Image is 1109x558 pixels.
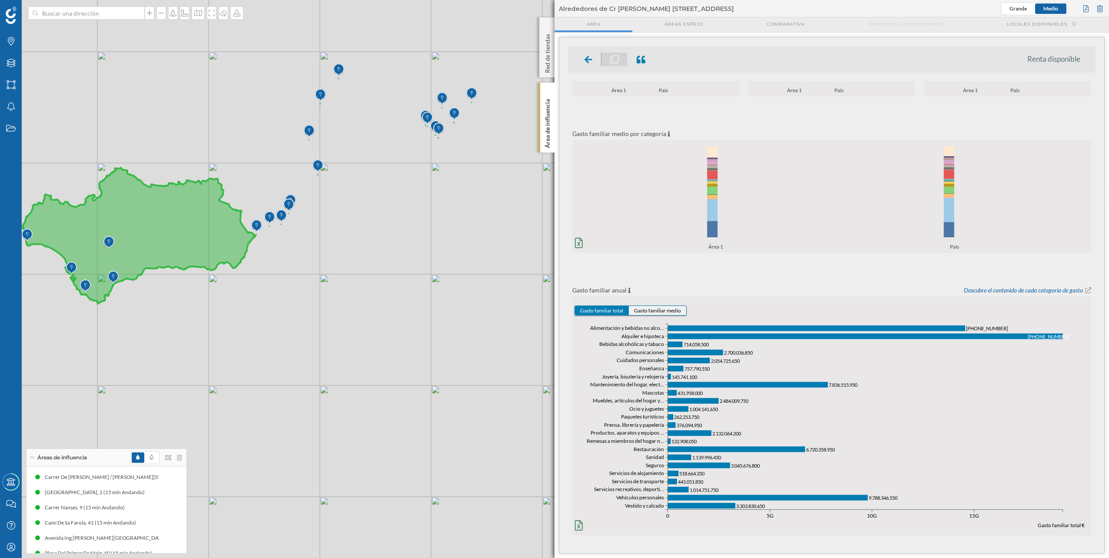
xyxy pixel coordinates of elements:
button: Gasto familiar medio [629,306,686,315]
p: Área de influencia [543,96,552,148]
div: Plaça Del Primer De Maig, 40 (15 min Andando) [45,549,156,558]
li: Renta disponible [1027,55,1089,63]
tspan: 262.253.750 [674,414,700,420]
span: Alrededores de Cr [PERSON_NAME] [STREET_ADDRESS] [559,4,734,13]
span: País [834,86,846,96]
tspan: 1.014.751.750 [690,487,719,492]
tspan: 1.139.996.450 [692,455,721,460]
div: Avenida Ing [PERSON_NAME][GEOGRAPHIC_DATA], 14 (15 min Andando) [45,534,221,542]
text: Servicios de transporte [612,478,664,485]
tspan: 6.720.358.950 [806,446,835,452]
text: 15G [969,512,979,519]
img: Marker [108,269,119,286]
text: Prensa, librería y papelería [604,422,664,428]
tspan: 2.132.064.200 [712,430,741,436]
tspan: 2.054.725.650 [711,358,740,363]
tspan: 757.790.550 [684,366,710,372]
text: Alquiler e hipoteca [621,333,664,339]
text: Sanidad [646,454,664,460]
tspan: 145.741.100 [672,374,697,379]
p: Gasto familiar anual [572,286,627,295]
tspan: 1.004.141.650 [689,406,718,412]
span: País [659,86,671,96]
tspan: 132.908.050 [671,438,697,444]
text: Vestido y calzado [625,502,664,509]
img: Marker [264,209,275,226]
text: Enseñanza [639,365,664,372]
tspan: 2.700.036.850 [724,350,753,355]
text: 10G [867,512,877,519]
text: Productos, aparatos y equipos … [591,430,664,436]
span: Grande [1009,5,1027,12]
img: Marker [433,120,444,138]
text: Vehículos personales [616,494,664,501]
div: Carrer De [PERSON_NAME] / [PERSON_NAME][STREET_ADDRESS] (15 min Andando) [45,473,247,482]
div: Camí De Sa Farola, 41 (15 min Andando) [45,518,140,527]
tspan: 7.836.515.950 [829,382,858,388]
text: Mantenimiento del hogar, elect… [590,381,664,388]
p: Red de tiendas [543,30,552,73]
span: Soporte [17,6,48,14]
text: Remesas a miembros del hogar n… [587,438,664,444]
button: Gasto familiar total [575,306,629,315]
tspan: 9.788.346.550 [869,495,898,501]
span: Área 1 [708,242,726,253]
img: Marker [80,277,91,295]
tspan: 3.045.676.800 [731,463,760,468]
text: Seguros [646,462,664,468]
tspan: 3.303.830.650 [736,503,765,508]
tspan: 2.484.009.750 [720,398,749,404]
img: Marker [430,118,441,136]
img: Marker [422,110,433,127]
img: Marker [276,207,287,225]
div: Carrer Nanses, 9 (15 min Andando) [45,503,129,512]
img: Marker [333,61,344,79]
span: Comparativa [767,21,805,27]
tspan: 376.094.950 [677,422,702,428]
span: Locales disponibles [1007,21,1067,27]
img: Marker [420,108,431,125]
text: Comunicaciones [626,349,664,355]
img: Marker [285,192,296,209]
a: Descubre el contenido de cada categoría de gasto [964,286,1083,295]
text: Paquetes turísticos [621,414,664,420]
img: Geoblink Logo [6,7,17,24]
span: Área 1 [611,86,629,96]
img: Marker [304,123,315,140]
tspan: 445.051.850 [678,479,704,485]
text: Alimentación y bebidas no alco… [590,325,664,331]
text: 5G [767,512,774,519]
text: Joyería, bisutería y relojería [602,373,664,380]
img: Marker [66,259,77,277]
p: Gasto familiar medio por categoría [572,130,666,138]
text: Servicios recreativos, deporti… [594,486,664,493]
img: Marker [315,86,326,104]
text: Muebles, artículos del hogar y… [593,397,664,404]
img: Marker [251,217,262,235]
span: País [950,242,962,253]
img: Marker [437,90,448,107]
tspan: 431.958.000 [677,390,703,396]
text: Servicios de alojamiento [609,470,664,477]
img: Marker [22,226,33,244]
div: [GEOGRAPHIC_DATA], 2 (15 min Andando) [45,488,149,497]
text: Ocio y juguetes [629,405,664,412]
span: Área 1 [787,86,804,96]
img: Marker [312,157,323,175]
span: País [1010,86,1022,96]
tspan: 714.058.500 [684,342,709,347]
img: Marker [283,196,294,214]
span: Áreas espejo [664,21,703,27]
text: Restauración [634,446,664,452]
text: Mascotas [642,389,664,396]
span: Medio [1043,5,1058,12]
span: Áreas de influencia [37,454,87,462]
text: 0 [667,512,670,519]
span: Área 1 [963,86,980,96]
tspan: 518.664.350 [679,471,705,476]
img: Marker [449,105,460,123]
img: Marker [103,234,114,251]
tspan: [PHONE_NUMBER] [1028,334,1069,339]
span: Origen de consumidores [869,21,943,27]
img: Marker [466,85,477,103]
